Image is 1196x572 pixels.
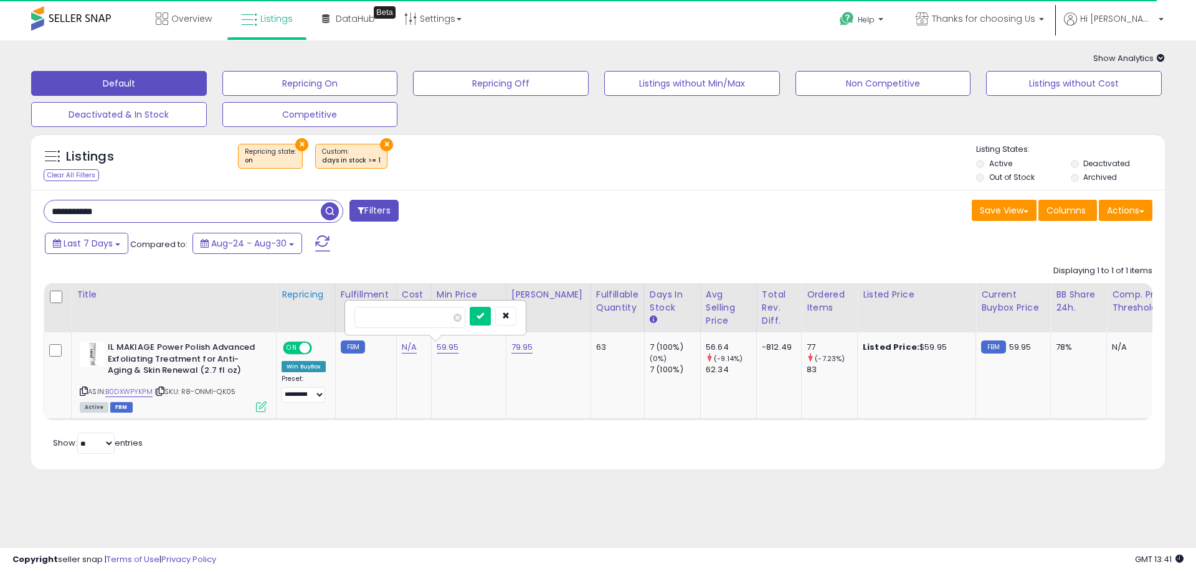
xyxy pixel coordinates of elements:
div: ASIN: [80,342,267,411]
button: Default [31,71,207,96]
button: Non Competitive [795,71,971,96]
button: Competitive [222,102,398,127]
div: 83 [807,364,857,375]
div: Days In Stock [650,288,695,314]
a: B0DXWPYKPM [105,387,153,397]
div: Total Rev. Diff. [762,288,796,327]
a: Terms of Use [107,553,159,565]
p: Listing States: [976,144,1164,156]
div: 78% [1056,342,1097,353]
span: Hi [PERSON_NAME] [1080,12,1155,25]
button: Deactivated & In Stock [31,102,207,127]
div: Min Price [437,288,501,301]
button: Last 7 Days [45,233,128,254]
span: Aug-24 - Aug-30 [211,237,287,250]
button: Listings without Min/Max [604,71,780,96]
span: 2025-09-7 13:41 GMT [1135,553,1184,565]
div: Listed Price [863,288,971,301]
span: Show Analytics [1093,52,1165,64]
div: Cost [402,288,426,301]
div: -812.49 [762,342,792,353]
a: N/A [402,341,417,354]
small: (0%) [650,354,667,363]
div: [PERSON_NAME] [511,288,586,301]
a: 59.95 [437,341,459,354]
div: 77 [807,342,857,353]
button: Repricing On [222,71,398,96]
button: Aug-24 - Aug-30 [192,233,302,254]
div: Current Buybox Price [981,288,1045,314]
span: All listings currently available for purchase on Amazon [80,402,108,413]
span: Last 7 Days [64,237,113,250]
div: Avg Selling Price [706,288,751,327]
small: FBM [981,340,1005,354]
h5: Listings [66,148,114,166]
div: $59.95 [863,342,966,353]
div: Repricing [282,288,330,301]
label: Deactivated [1083,158,1130,169]
div: on [245,156,296,165]
div: seller snap | | [12,554,216,566]
span: Overview [171,12,212,25]
span: FBM [110,402,133,413]
div: 62.34 [706,364,756,375]
div: 56.64 [706,342,756,353]
span: Listings [260,12,293,25]
label: Active [989,158,1012,169]
span: Show: entries [53,437,143,449]
div: BB Share 24h. [1056,288,1101,314]
div: Clear All Filters [44,169,99,181]
small: (-7.23%) [815,354,845,363]
div: N/A [1112,342,1172,353]
div: 7 (100%) [650,364,700,375]
span: Repricing state : [245,147,296,166]
div: Ordered Items [807,288,852,314]
div: days in stock >= 1 [322,156,381,165]
div: Tooltip anchor [374,6,396,19]
button: Actions [1099,200,1152,221]
button: Columns [1038,200,1097,221]
a: 79.95 [511,341,533,354]
a: Help [830,2,896,40]
i: Get Help [839,11,855,27]
div: Win BuyBox [282,361,326,372]
div: Preset: [282,375,326,403]
div: Fulfillment [341,288,391,301]
button: Listings without Cost [986,71,1162,96]
span: Compared to: [130,238,187,250]
span: OFF [310,343,330,354]
button: × [295,138,308,151]
button: Save View [972,200,1037,221]
span: Thanks for choosing Us [932,12,1035,25]
label: Archived [1083,172,1117,182]
b: Listed Price: [863,341,919,353]
span: | SKU: R8-ONMI-QK05 [154,387,235,396]
a: Hi [PERSON_NAME] [1064,12,1164,40]
span: Columns [1046,204,1086,217]
button: Repricing Off [413,71,589,96]
label: Out of Stock [989,172,1035,182]
div: 7 (100%) [650,342,700,353]
span: ON [284,343,300,354]
span: Custom: [322,147,381,166]
div: 63 [596,342,635,353]
small: Days In Stock. [650,314,657,326]
button: × [380,138,393,151]
button: Filters [349,200,398,222]
span: Help [858,14,875,25]
div: Fulfillable Quantity [596,288,639,314]
small: (-9.14%) [714,354,743,363]
small: FBM [341,340,365,354]
img: 319KO9-tPYL._SL40_.jpg [80,342,105,367]
strong: Copyright [12,553,58,565]
span: DataHub [336,12,375,25]
div: Displaying 1 to 1 of 1 items [1053,265,1152,277]
a: Privacy Policy [161,553,216,565]
span: 59.95 [1009,341,1032,353]
b: IL MAKIAGE Power Polish Advanced Exfoliating Treatment for Anti-Aging & Skin Renewal (2.7 fl oz) [108,342,259,380]
div: Title [77,288,271,301]
div: Comp. Price Threshold [1112,288,1176,314]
